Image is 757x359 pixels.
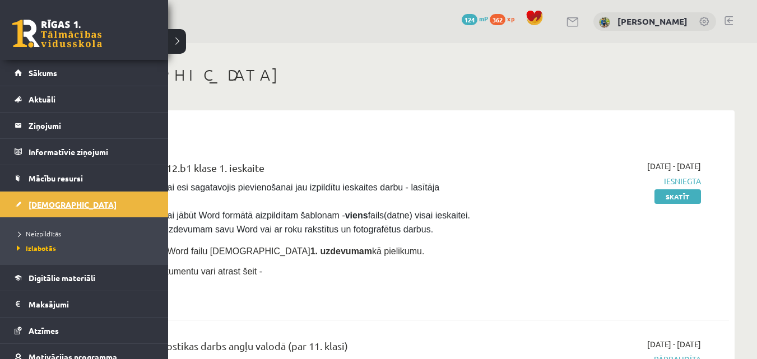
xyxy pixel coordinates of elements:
[15,165,154,191] a: Mācību resursi
[29,273,95,283] span: Digitālie materiāli
[29,291,154,317] legend: Maksājumi
[15,86,154,112] a: Aktuāli
[15,60,154,86] a: Sākums
[84,160,490,181] div: Angļu valoda II JK 12.b1 klase 1. ieskaite
[29,113,154,138] legend: Ziņojumi
[462,14,477,25] span: 124
[12,20,102,48] a: Rīgas 1. Tālmācības vidusskola
[29,94,55,104] span: Aktuāli
[84,267,262,276] span: Aizpildāmo Word dokumentu vari atrast šeit -
[647,160,701,172] span: [DATE] - [DATE]
[14,243,157,253] a: Izlabotās
[310,246,372,256] strong: 1. uzdevumam
[84,338,490,359] div: 12.b1 klases diagnostikas darbs angļu valodā (par 11. klasi)
[15,265,154,291] a: Digitālie materiāli
[29,199,117,209] span: [DEMOGRAPHIC_DATA]
[29,325,59,335] span: Atzīmes
[15,192,154,217] a: [DEMOGRAPHIC_DATA]
[647,338,701,350] span: [DATE] - [DATE]
[29,139,154,165] legend: Informatīvie ziņojumi
[490,14,505,25] span: 362
[15,318,154,343] a: Atzīmes
[84,183,472,234] span: [PERSON_NAME], vai esi sagatavojis pievienošanai jau izpildītu ieskaites darbu - lasītāja dienasg...
[15,291,154,317] a: Maksājumi
[507,14,514,23] span: xp
[14,244,56,253] span: Izlabotās
[84,246,424,256] span: Pievieno sagatavoto Word failu [DEMOGRAPHIC_DATA] kā pielikumu.
[15,139,154,165] a: Informatīvie ziņojumi
[490,14,520,23] a: 362 xp
[14,229,61,238] span: Neizpildītās
[617,16,688,27] a: [PERSON_NAME]
[345,211,368,220] strong: viens
[29,173,83,183] span: Mācību resursi
[14,229,157,239] a: Neizpildītās
[462,14,488,23] a: 124 mP
[654,189,701,204] a: Skatīt
[507,175,701,187] span: Iesniegta
[599,17,610,28] img: Viktorija Dolmatova
[479,14,488,23] span: mP
[15,113,154,138] a: Ziņojumi
[67,66,735,85] h1: [DEMOGRAPHIC_DATA]
[29,68,57,78] span: Sākums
